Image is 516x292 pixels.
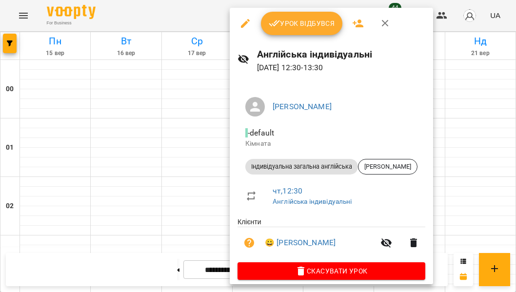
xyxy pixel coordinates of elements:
span: - default [245,128,276,137]
p: Кімната [245,139,417,149]
span: Індивідуальна загальна англійська [245,162,358,171]
button: Урок відбувся [261,12,343,35]
div: [PERSON_NAME] [358,159,417,175]
span: [PERSON_NAME] [358,162,417,171]
span: Урок відбувся [269,18,335,29]
a: чт , 12:30 [273,186,302,195]
a: Англійська індивідуальні [273,197,352,205]
button: Скасувати Урок [238,262,425,280]
ul: Клієнти [238,217,425,262]
a: 😀 [PERSON_NAME] [265,237,336,249]
h6: Англійська індивідуальні [257,47,425,62]
button: Візит ще не сплачено. Додати оплату? [238,231,261,254]
a: [PERSON_NAME] [273,102,332,111]
span: Скасувати Урок [245,265,417,277]
p: [DATE] 12:30 - 13:30 [257,62,425,74]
